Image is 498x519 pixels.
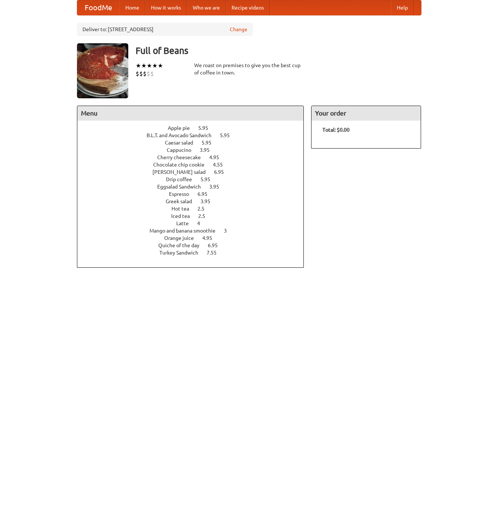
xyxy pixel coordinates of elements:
span: Latte [176,220,196,226]
li: $ [150,70,154,78]
span: Quiche of the day [158,242,207,248]
li: $ [139,70,143,78]
a: Mango and banana smoothie 3 [150,228,240,234]
span: Caesar salad [165,140,200,146]
a: FoodMe [77,0,119,15]
a: Latte 4 [176,220,214,226]
span: Drip coffee [166,176,199,182]
a: Espresso 6.95 [169,191,221,197]
li: $ [136,70,139,78]
h4: Your order [311,106,421,121]
div: We roast on premises to give you the best cup of coffee in town. [194,62,304,76]
span: Greek salad [166,198,199,204]
a: B.L.T. and Avocado Sandwich 5.95 [147,132,243,138]
span: 5.95 [202,140,219,146]
span: [PERSON_NAME] salad [152,169,213,175]
a: Recipe videos [226,0,270,15]
span: 3 [224,228,234,234]
span: 5.95 [220,132,237,138]
a: Caesar salad 5.95 [165,140,225,146]
span: Apple pie [168,125,197,131]
span: 4 [197,220,207,226]
span: 6.95 [208,242,225,248]
a: Help [391,0,414,15]
a: Chocolate chip cookie 4.55 [153,162,236,168]
li: ★ [141,62,147,70]
span: Iced tea [171,213,197,219]
a: Cherry cheesecake 4.95 [157,154,233,160]
img: angular.jpg [77,43,128,98]
span: Eggsalad Sandwich [157,184,208,190]
span: Espresso [169,191,196,197]
span: 2.5 [198,213,213,219]
a: Cappucino 3.95 [167,147,223,153]
span: Hot tea [171,206,196,212]
span: 4.55 [213,162,230,168]
span: Cherry cheesecake [157,154,208,160]
a: Greek salad 3.95 [166,198,224,204]
span: 4.95 [202,235,220,241]
li: ★ [152,62,158,70]
a: Orange juice 4.95 [164,235,226,241]
span: 3.95 [200,147,217,153]
a: Apple pie 5.95 [168,125,222,131]
span: Cappucino [167,147,199,153]
span: 2.5 [198,206,212,212]
div: Deliver to: [STREET_ADDRESS] [77,23,253,36]
li: $ [143,70,147,78]
span: Mango and banana smoothie [150,228,223,234]
span: Orange juice [164,235,201,241]
span: 7.55 [207,250,224,256]
a: Turkey Sandwich 7.55 [159,250,230,256]
span: 5.95 [198,125,215,131]
a: Quiche of the day 6.95 [158,242,231,248]
a: Iced tea 2.5 [171,213,219,219]
span: 6.95 [198,191,215,197]
h4: Menu [77,106,304,121]
li: ★ [147,62,152,70]
span: Chocolate chip cookie [153,162,212,168]
b: Total: $0.00 [322,127,350,133]
span: 5.95 [200,176,218,182]
a: [PERSON_NAME] salad 6.95 [152,169,237,175]
a: Drip coffee 5.95 [166,176,224,182]
li: ★ [158,62,163,70]
a: Eggsalad Sandwich 3.95 [157,184,233,190]
span: 4.95 [209,154,226,160]
a: Who we are [187,0,226,15]
li: ★ [136,62,141,70]
a: How it works [145,0,187,15]
h3: Full of Beans [136,43,421,58]
span: 3.95 [200,198,218,204]
span: 3.95 [209,184,226,190]
a: Hot tea 2.5 [171,206,218,212]
span: Turkey Sandwich [159,250,206,256]
span: B.L.T. and Avocado Sandwich [147,132,219,138]
a: Home [119,0,145,15]
li: $ [147,70,150,78]
span: 6.95 [214,169,231,175]
a: Change [230,26,247,33]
